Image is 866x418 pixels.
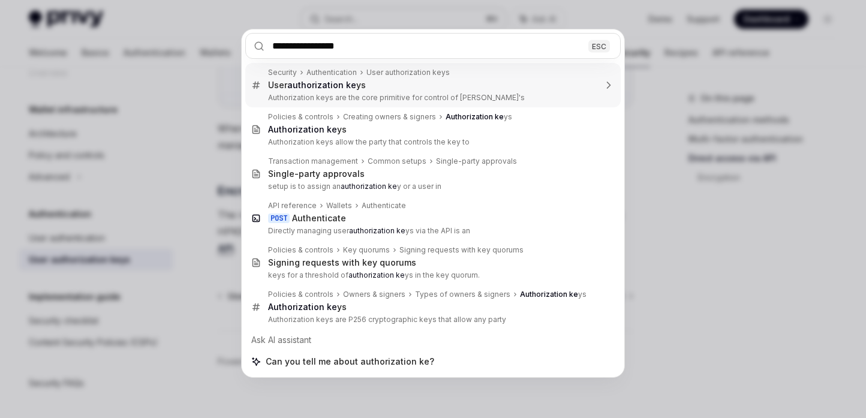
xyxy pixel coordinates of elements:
[268,257,416,268] div: Signing requests with key quorums
[268,169,365,179] div: Single-party approvals
[268,302,337,312] b: Authorization ke
[446,112,504,121] b: Authorization ke
[436,157,517,166] div: Single-party approvals
[268,315,596,324] p: Authorization keys are P256 cryptographic keys that allow any party
[268,270,596,280] p: keys for a threshold of ys in the key quorum.
[366,68,450,77] div: User authorization keys
[268,213,290,223] div: POST
[349,226,405,235] b: authorization ke
[268,68,297,77] div: Security
[287,80,356,90] b: authorization ke
[268,124,347,135] div: ys
[268,302,347,312] div: ys
[520,290,587,299] div: ys
[520,290,578,299] b: Authorization ke
[306,68,357,77] div: Authentication
[268,226,596,236] p: Directly managing user ys via the API is an
[268,182,596,191] p: setup is to assign an y or a user in
[399,245,524,255] div: Signing requests with key quorums
[341,182,397,191] b: authorization ke
[268,245,333,255] div: Policies & controls
[348,270,405,279] b: authorization ke
[268,112,333,122] div: Policies & controls
[268,137,596,147] p: Authorization keys allow the party that controls the key to
[292,213,346,224] div: Authenticate
[362,201,406,210] div: Authenticate
[268,80,366,91] div: User ys
[343,290,405,299] div: Owners & signers
[588,40,610,52] div: ESC
[368,157,426,166] div: Common setups
[343,112,436,122] div: Creating owners & signers
[266,356,434,368] span: Can you tell me about authorization ke?
[415,290,510,299] div: Types of owners & signers
[326,201,352,210] div: Wallets
[245,329,621,351] div: Ask AI assistant
[268,290,333,299] div: Policies & controls
[343,245,390,255] div: Key quorums
[268,124,337,134] b: Authorization ke
[446,112,512,122] div: ys
[268,93,596,103] p: Authorization keys are the core primitive for control of [PERSON_NAME]'s
[268,201,317,210] div: API reference
[268,157,358,166] div: Transaction management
